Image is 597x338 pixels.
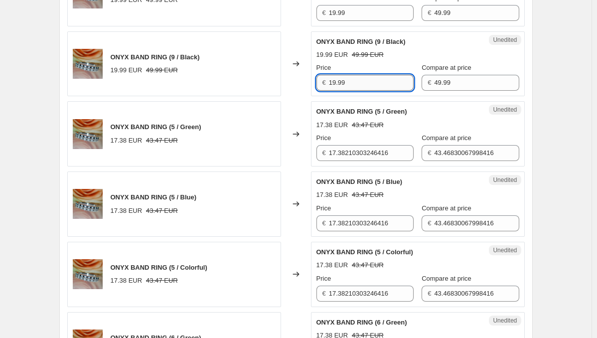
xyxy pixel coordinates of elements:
span: ONYX BAND RING (5 / Colorful) [111,264,207,271]
div: 17.38 EUR [111,276,143,286]
span: ONYX BAND RING (5 / Blue) [111,193,197,201]
span: Price [316,204,331,212]
span: € [428,149,431,157]
span: ONYX BAND RING (5 / Colorful) [316,248,413,256]
span: Unedited [493,176,517,184]
span: € [428,79,431,86]
div: 17.38 EUR [316,120,348,130]
img: 3_7afe4e72-fddf-40ca-8db2-ceaf33527acd_80x.png [73,119,103,149]
span: Compare at price [422,134,471,142]
span: € [322,79,326,86]
strike: 43.47 EUR [146,136,178,146]
span: Unedited [493,317,517,325]
strike: 43.47 EUR [352,120,384,130]
strike: 43.47 EUR [352,190,384,200]
span: Price [316,134,331,142]
div: 17.38 EUR [316,260,348,270]
span: Compare at price [422,204,471,212]
div: 19.99 EUR [316,50,348,60]
strike: 43.47 EUR [352,260,384,270]
span: ONYX BAND RING (5 / Green) [316,108,407,115]
img: 3_7afe4e72-fddf-40ca-8db2-ceaf33527acd_80x.png [73,259,103,289]
span: Compare at price [422,275,471,282]
span: € [322,9,326,16]
strike: 43.47 EUR [146,276,178,286]
span: € [322,149,326,157]
span: Price [316,275,331,282]
strike: 43.47 EUR [146,206,178,216]
div: 17.38 EUR [316,190,348,200]
div: 17.38 EUR [111,136,143,146]
span: € [322,219,326,227]
span: Unedited [493,36,517,44]
span: € [428,219,431,227]
img: 3_7afe4e72-fddf-40ca-8db2-ceaf33527acd_80x.png [73,49,103,79]
span: ONYX BAND RING (9 / Black) [316,38,406,45]
span: Unedited [493,246,517,254]
strike: 49.99 EUR [146,65,178,75]
span: € [428,9,431,16]
img: 3_7afe4e72-fddf-40ca-8db2-ceaf33527acd_80x.png [73,189,103,219]
span: ONYX BAND RING (6 / Green) [316,319,407,326]
span: ONYX BAND RING (5 / Green) [111,123,201,131]
span: € [428,290,431,297]
span: € [322,290,326,297]
span: Compare at price [422,64,471,71]
div: 19.99 EUR [111,65,143,75]
span: Price [316,64,331,71]
div: 17.38 EUR [111,206,143,216]
strike: 49.99 EUR [352,50,384,60]
span: ONYX BAND RING (5 / Blue) [316,178,403,185]
span: Unedited [493,106,517,114]
span: ONYX BAND RING (9 / Black) [111,53,200,61]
